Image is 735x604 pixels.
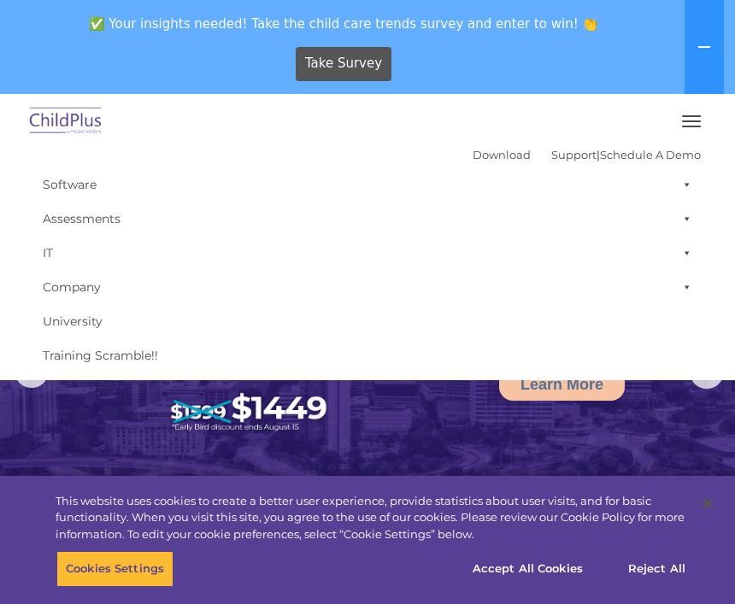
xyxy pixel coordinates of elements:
[34,304,701,338] a: University
[463,551,592,587] button: Accept All Cookies
[34,202,701,236] a: Assessments
[34,167,701,202] a: Software
[34,236,701,270] a: IT
[473,148,701,161] font: |
[26,102,106,142] img: ChildPlus by Procare Solutions
[34,270,701,304] a: Company
[473,148,531,161] a: Download
[499,368,625,401] a: Learn More
[34,338,701,372] a: Training Scramble!!
[305,49,382,79] span: Take Survey
[551,148,597,161] a: Support
[600,148,701,161] a: Schedule A Demo
[296,47,392,81] a: Take Survey
[7,7,681,40] span: ✅ Your insights needed! Take the child care trends survey and enter to win! 👏
[56,493,685,543] div: This website uses cookies to create a better user experience, provide statistics about user visit...
[689,484,726,522] button: Close
[56,551,173,587] button: Cookies Settings
[603,551,710,587] button: Reject All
